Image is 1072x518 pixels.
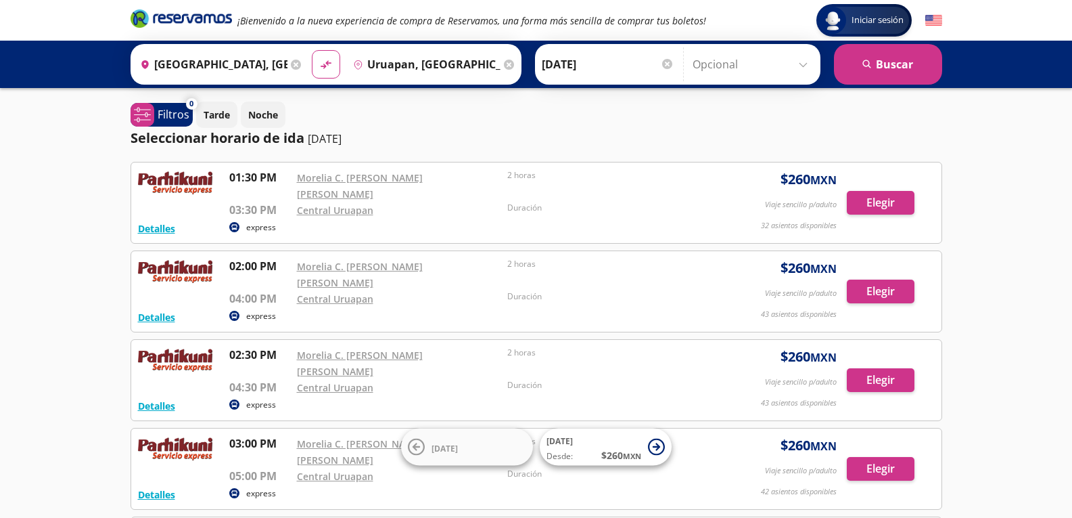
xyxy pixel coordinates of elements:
[229,468,290,484] p: 05:00 PM
[308,131,342,147] p: [DATE]
[507,290,712,303] p: Duración
[297,171,423,200] a: Morelia C. [PERSON_NAME] [PERSON_NAME]
[780,258,837,278] span: $ 260
[765,376,837,388] p: Viaje sencillo p/adulto
[847,457,914,481] button: Elegir
[847,280,914,303] button: Elegir
[507,258,712,270] p: 2 horas
[401,429,533,466] button: [DATE]
[507,202,712,214] p: Duración
[348,47,500,81] input: Buscar Destino
[507,468,712,480] p: Duración
[297,260,423,289] a: Morelia C. [PERSON_NAME] [PERSON_NAME]
[138,169,212,196] img: RESERVAMOS
[507,379,712,391] p: Duración
[158,106,189,123] p: Filtros
[780,169,837,190] span: $ 260
[765,288,837,299] p: Viaje sencillo p/adulto
[540,429,672,466] button: [DATE]Desde:$260MXN
[138,399,175,413] button: Detalles
[761,309,837,320] p: 43 asientos disponibles
[542,47,674,81] input: Elegir Fecha
[138,221,175,236] button: Detalles
[246,488,276,500] p: express
[138,310,175,324] button: Detalles
[131,8,232,33] a: Brand Logo
[246,399,276,411] p: express
[138,347,212,374] img: RESERVAMOS
[810,261,837,276] small: MXN
[810,173,837,188] small: MXN
[507,347,712,359] p: 2 horas
[623,451,641,461] small: MXN
[138,258,212,285] img: RESERVAMOS
[237,14,706,27] em: ¡Bienvenido a la nueva experiencia de compra de Reservamos, una forma más sencilla de comprar tus...
[834,44,942,85] button: Buscar
[248,108,278,122] p: Noche
[780,347,837,367] span: $ 260
[810,439,837,454] small: MXN
[229,379,290,395] p: 04:30 PM
[601,448,641,462] span: $ 260
[229,290,290,307] p: 04:00 PM
[297,381,373,394] a: Central Uruapan
[432,442,458,454] span: [DATE]
[204,108,230,122] p: Tarde
[229,258,290,274] p: 02:00 PM
[761,397,837,409] p: 43 asientos disponibles
[138,488,175,502] button: Detalles
[229,202,290,218] p: 03:30 PM
[246,310,276,322] p: express
[241,102,285,128] button: Noche
[131,128,304,148] p: Seleccionar horario de ida
[246,221,276,234] p: express
[846,14,909,27] span: Iniciar sesión
[138,435,212,462] img: RESERVAMOS
[810,350,837,365] small: MXN
[297,349,423,378] a: Morelia C. [PERSON_NAME] [PERSON_NAME]
[765,199,837,211] p: Viaje sencillo p/adulto
[546,435,573,447] span: [DATE]
[297,470,373,483] a: Central Uruapan
[297,437,423,467] a: Morelia C. [PERSON_NAME] [PERSON_NAME]
[761,220,837,232] p: 32 asientos disponibles
[297,204,373,217] a: Central Uruapan
[229,435,290,452] p: 03:00 PM
[135,47,287,81] input: Buscar Origen
[765,465,837,477] p: Viaje sencillo p/adulto
[847,191,914,215] button: Elegir
[925,12,942,29] button: English
[131,103,193,127] button: 0Filtros
[693,47,814,81] input: Opcional
[131,8,232,28] i: Brand Logo
[780,435,837,456] span: $ 260
[189,98,193,110] span: 0
[196,102,237,128] button: Tarde
[507,169,712,181] p: 2 horas
[546,450,573,462] span: Desde:
[761,486,837,498] p: 42 asientos disponibles
[229,169,290,186] p: 01:30 PM
[297,293,373,305] a: Central Uruapan
[229,347,290,363] p: 02:30 PM
[847,368,914,392] button: Elegir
